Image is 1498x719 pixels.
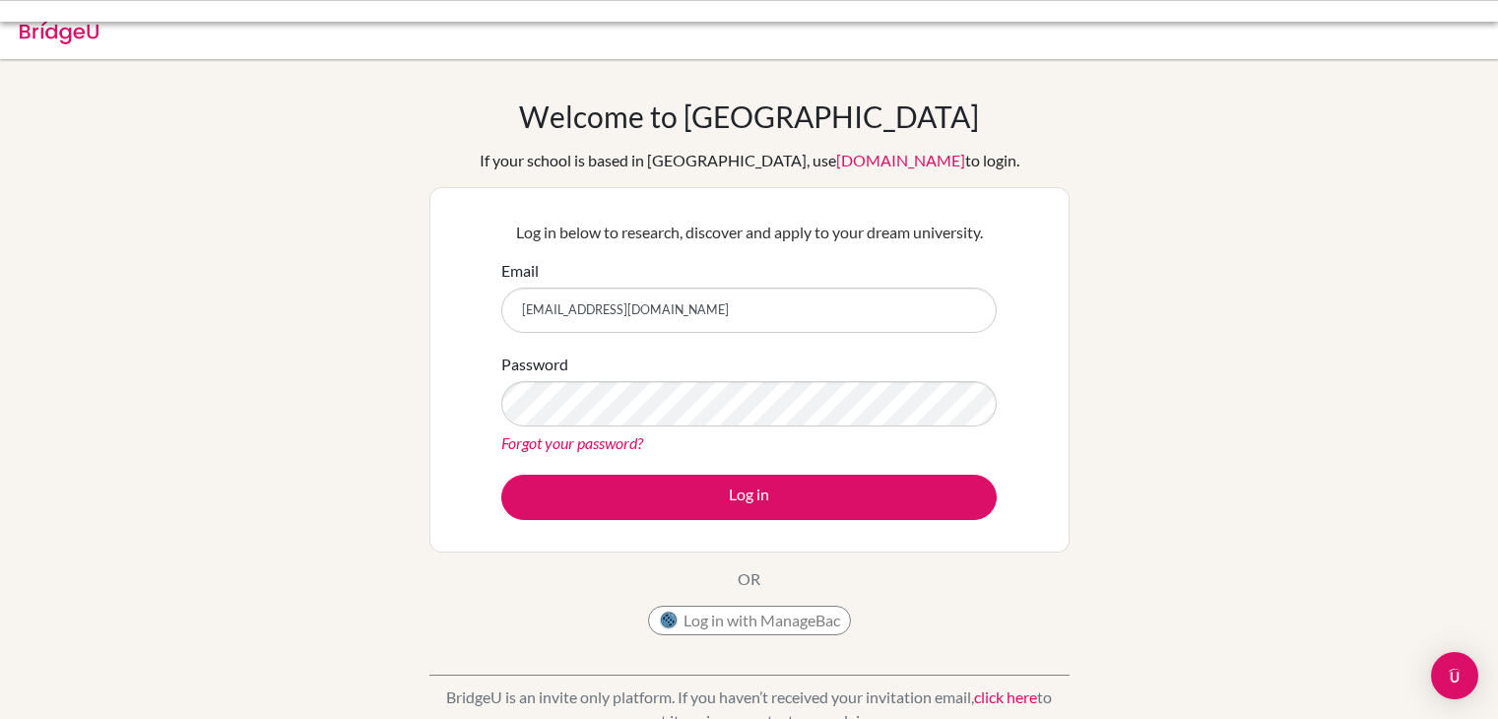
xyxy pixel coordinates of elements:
button: Log in [501,475,997,520]
a: [DOMAIN_NAME] [836,151,965,169]
div: Open Intercom Messenger [1431,652,1478,699]
p: Log in below to research, discover and apply to your dream university. [501,221,997,244]
a: click here [974,687,1037,706]
img: Bridge-U [20,13,98,44]
label: Password [501,353,568,376]
div: Invalid email or password. [178,16,1025,39]
p: OR [738,567,760,591]
label: Email [501,259,539,283]
button: Log in with ManageBac [648,606,851,635]
a: Forgot your password? [501,433,643,452]
div: If your school is based in [GEOGRAPHIC_DATA], use to login. [480,149,1019,172]
h1: Welcome to [GEOGRAPHIC_DATA] [519,98,979,134]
